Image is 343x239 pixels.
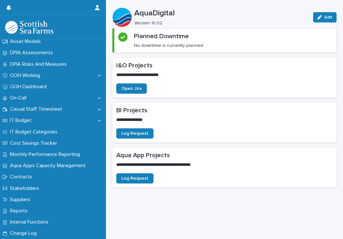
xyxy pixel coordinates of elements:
[5,21,53,34] img: 9Y1MW04fRR2O5TKCTBvH
[7,84,52,90] p: OOH Dashboard
[313,12,337,22] button: Edit
[7,50,58,56] p: DPIA Assessments
[7,230,42,236] p: Change Log
[7,61,72,67] p: DPIA Risks And Measures
[324,15,332,20] span: Edit
[7,117,37,124] p: IT Budget
[7,129,63,135] p: IT Budget Categories
[116,83,147,94] a: Open Jira
[116,107,333,114] h2: BI Projects
[7,95,31,101] p: On-Call
[7,73,45,79] p: OOH Working
[7,140,62,146] p: Cost Savings Tracker
[7,185,44,192] p: Stakeholders
[121,176,148,181] span: Log Request
[116,151,333,159] h2: Aqua App Projects
[121,131,148,136] span: Log Request
[116,173,154,184] a: Log Request
[7,208,33,214] p: Reports
[7,197,35,203] p: Suppliers
[7,38,46,45] p: Asset Models
[7,106,67,112] p: Casual Staff Timesheet
[7,174,37,180] p: Contracts
[134,32,189,40] h2: Planned Downtime
[134,9,308,18] p: AquaDigital
[7,163,91,169] p: Aqua Apps Capacity Management
[7,219,54,225] p: Internal Functions
[134,43,203,48] p: No downtime is currently planned
[116,128,154,139] a: Log Request
[116,62,333,69] h2: I&O Projects
[134,21,305,26] p: Version 10.02
[121,86,142,91] span: Open Jira
[7,151,85,158] p: Monthly Performance Reporting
